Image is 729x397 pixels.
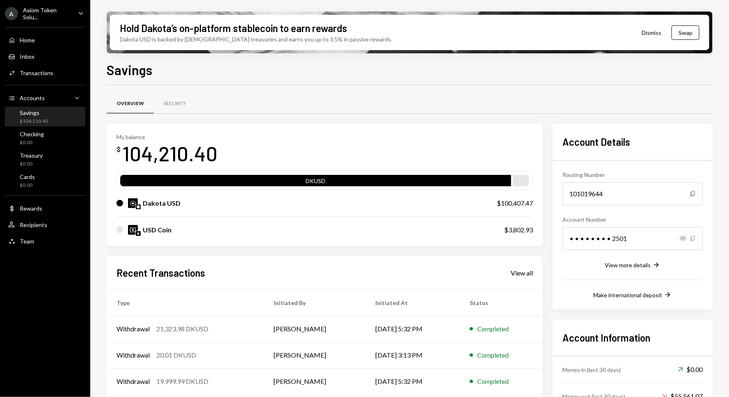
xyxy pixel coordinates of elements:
[107,289,264,316] th: Type
[117,100,144,107] div: Overview
[460,289,543,316] th: Status
[20,53,34,60] div: Inbox
[366,289,460,316] th: Initiated At
[562,331,703,344] h2: Account Information
[477,324,509,334] div: Completed
[136,231,141,236] img: ethereum-mainnet
[117,376,150,386] div: Withdrawal
[5,65,85,80] a: Transactions
[107,93,154,114] a: Overview
[593,291,662,298] div: Make international deposit
[562,227,703,250] div: • • • • • • • • 2501
[120,35,392,44] div: Dakota USD is backed by [DEMOGRAPHIC_DATA] treasuries and earns you up to 3.5% in passive rewards.
[5,171,85,190] a: Cards$0.00
[511,269,533,277] div: View all
[366,368,460,395] td: [DATE] 5:32 PM
[120,21,347,35] div: Hold Dakota’s on-platform stablecoin to earn rewards
[264,289,366,316] th: Initiated By
[20,118,48,125] div: $104,210.40
[631,23,672,42] button: Dismiss
[605,261,660,270] button: View more details
[117,266,205,280] h2: Recent Transactions
[143,225,171,235] div: USD Coin
[5,32,85,47] a: Home
[23,7,71,21] div: Axiom Token Solu...
[5,149,85,169] a: Treasury$0.00
[672,25,699,40] button: Swap
[5,90,85,105] a: Accounts
[562,365,621,374] div: Money in (last 30 days)
[562,182,703,205] div: 101019644
[20,37,35,44] div: Home
[122,140,217,166] div: 104,210.40
[20,238,34,245] div: Team
[128,225,138,235] img: USDC
[20,152,43,159] div: Treasury
[5,49,85,64] a: Inbox
[156,376,208,386] div: 19,999.99 DKUSD
[605,262,651,268] div: View more details
[366,342,460,368] td: [DATE] 3:13 PM
[154,93,196,114] a: Security
[20,161,43,168] div: $0.00
[143,198,181,208] div: Dakota USD
[5,128,85,148] a: Checking$0.00
[5,217,85,232] a: Recipients
[117,350,150,360] div: Withdrawal
[117,324,150,334] div: Withdrawal
[20,173,35,180] div: Cards
[128,198,138,208] img: DKUSD
[120,177,511,188] div: DKUSD
[366,316,460,342] td: [DATE] 5:32 PM
[156,324,208,334] div: 21,323.98 DKUSD
[5,107,85,126] a: Savings$104,210.40
[5,234,85,248] a: Team
[20,94,45,101] div: Accounts
[5,7,18,20] div: A
[477,350,509,360] div: Completed
[136,204,141,209] img: base-mainnet
[117,145,121,154] div: $
[20,131,44,138] div: Checking
[20,139,44,146] div: $0.00
[497,198,533,208] div: $100,407.47
[562,215,703,224] div: Account Number
[477,376,509,386] div: Completed
[264,316,366,342] td: [PERSON_NAME]
[20,221,47,228] div: Recipients
[264,342,366,368] td: [PERSON_NAME]
[20,205,42,212] div: Rewards
[5,201,85,216] a: Rewards
[164,100,186,107] div: Security
[562,170,703,179] div: Routing Number
[156,350,196,360] div: 20.01 DKUSD
[20,109,48,116] div: Savings
[264,368,366,395] td: [PERSON_NAME]
[562,135,703,149] h2: Account Details
[511,268,533,277] a: View all
[117,133,217,140] div: My balance
[20,69,53,76] div: Transactions
[593,291,672,300] button: Make international deposit
[107,62,152,78] h1: Savings
[678,365,703,374] div: $0.00
[504,225,533,235] div: $3,802.93
[20,182,35,189] div: $0.00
